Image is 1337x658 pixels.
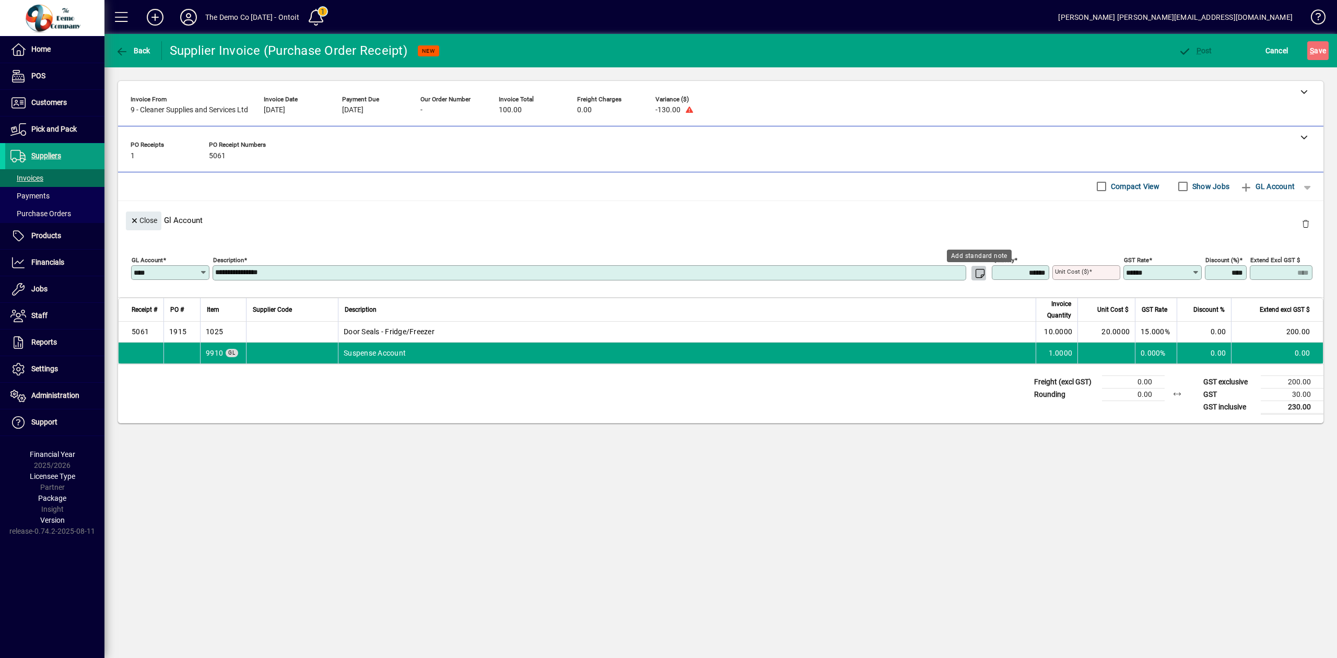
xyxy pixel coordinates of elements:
div: Add standard note [947,250,1012,262]
button: Delete [1293,211,1318,237]
mat-label: Description [213,256,244,263]
span: PO # [170,304,184,315]
span: Discount % [1193,304,1225,315]
a: Financials [5,250,104,276]
mat-label: Extend excl GST $ [1250,256,1300,263]
span: 100.00 [499,106,522,114]
span: Close [130,212,157,229]
td: 15.000% [1135,322,1177,343]
a: Pick and Pack [5,116,104,143]
button: Save [1307,41,1329,60]
span: Support [31,418,57,426]
label: Show Jobs [1190,181,1229,192]
a: Invoices [5,169,104,187]
span: 9 - Cleaner Supplies and Services Ltd [131,106,248,114]
div: [PERSON_NAME] [PERSON_NAME][EMAIL_ADDRESS][DOMAIN_NAME] [1058,9,1293,26]
td: GST [1198,388,1261,401]
td: 0.00 [1102,375,1165,388]
span: Receipt # [132,304,157,315]
span: S [1310,46,1314,55]
span: - [420,106,423,114]
td: 230.00 [1261,401,1323,414]
mat-label: GL Account [132,256,163,263]
span: Back [115,46,150,55]
span: Reports [31,338,57,346]
span: 5061 [209,152,226,160]
span: Purchase Orders [10,209,71,218]
span: Description [345,304,377,315]
span: P [1197,46,1201,55]
td: 0.000% [1135,343,1177,363]
span: POS [31,72,45,80]
a: Knowledge Base [1303,2,1324,36]
span: ost [1178,46,1212,55]
span: Financial Year [30,450,75,459]
span: Item [207,304,219,315]
span: [DATE] [264,106,285,114]
app-page-header-button: Close [123,216,164,225]
mat-label: Discount (%) [1205,256,1239,263]
label: Compact View [1109,181,1159,192]
div: 1025 [206,326,223,337]
span: Invoice Quantity [1042,298,1071,321]
span: Staff [31,311,48,320]
a: Home [5,37,104,63]
span: 0.00 [577,106,592,114]
td: Door Seals - Fridge/Freezer [338,322,1036,343]
span: [DATE] [342,106,363,114]
mat-label: GST rate [1124,256,1149,263]
span: Extend excl GST $ [1260,304,1310,315]
span: GST Rate [1142,304,1167,315]
td: 200.00 [1231,322,1323,343]
td: GST inclusive [1198,401,1261,414]
td: Freight (excl GST) [1029,375,1102,388]
span: Version [40,516,65,524]
a: Administration [5,383,104,409]
button: Profile [172,8,205,27]
span: Pick and Pack [31,125,77,133]
td: 200.00 [1261,375,1323,388]
span: Cancel [1265,42,1288,59]
td: GST exclusive [1198,375,1261,388]
span: Invoices [10,174,43,182]
span: -130.00 [655,106,681,114]
td: 20.0000 [1077,322,1135,343]
span: Settings [31,365,58,373]
app-page-header-button: Delete [1293,219,1318,228]
span: Suspense Account [206,348,223,358]
a: Jobs [5,276,104,302]
button: Post [1176,41,1215,60]
span: Home [31,45,51,53]
button: Close [126,211,161,230]
span: Jobs [31,285,48,293]
button: Back [113,41,153,60]
a: Purchase Orders [5,205,104,222]
a: Support [5,409,104,436]
mat-label: Unit Cost ($) [1055,268,1089,275]
span: GL [228,350,236,356]
td: Suspense Account [338,343,1036,363]
a: Staff [5,303,104,329]
span: 1 [131,152,135,160]
td: 0.00 [1102,388,1165,401]
span: Suppliers [31,151,61,160]
td: 0.00 [1231,343,1323,363]
div: Gl Account [118,201,1323,239]
div: Supplier Invoice (Purchase Order Receipt) [170,42,407,59]
span: Financials [31,258,64,266]
td: 0.00 [1177,343,1231,363]
a: Reports [5,330,104,356]
div: The Demo Co [DATE] - Ontoit [205,9,299,26]
span: Administration [31,391,79,399]
button: Cancel [1263,41,1291,60]
span: NEW [422,48,435,54]
app-page-header-button: Back [104,41,162,60]
span: ave [1310,42,1326,59]
span: Package [38,494,66,502]
span: Customers [31,98,67,107]
a: Payments [5,187,104,205]
td: 30.00 [1261,388,1323,401]
td: 10.0000 [1036,322,1077,343]
td: 1915 [163,322,200,343]
button: Add [138,8,172,27]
